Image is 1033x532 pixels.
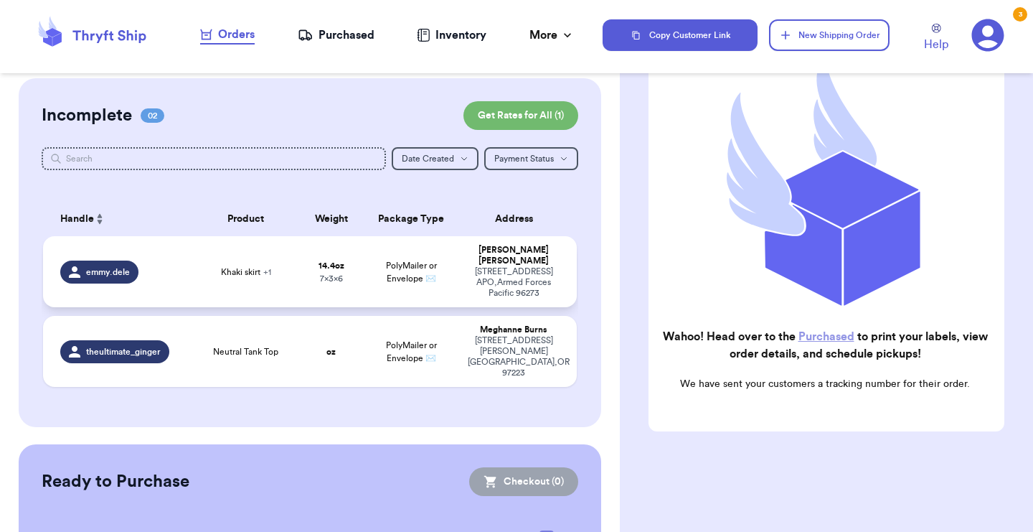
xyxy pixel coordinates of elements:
strong: 14.4 oz [319,261,344,270]
a: 3 [971,19,1004,52]
th: Weight [299,202,363,236]
span: theultimate_ginger [86,346,161,358]
span: Help [924,36,948,53]
a: Inventory [417,27,486,44]
div: 3 [1013,7,1027,22]
th: Address [459,202,577,236]
button: Copy Customer Link [603,19,758,51]
a: Orders [200,26,255,45]
button: Payment Status [484,147,578,170]
span: Payment Status [494,154,554,163]
button: Sort ascending [94,210,105,228]
button: Date Created [392,147,478,170]
a: Purchased [298,27,374,44]
div: [STREET_ADDRESS] APO , Armed Forces Pacific 96273 [468,266,560,299]
h2: Wahoo! Head over to the to print your labels, view order details, and schedule pickups! [660,328,990,363]
h2: Incomplete [42,104,132,127]
th: Package Type [363,202,459,236]
span: PolyMailer or Envelope ✉️ [386,261,437,283]
span: PolyMailer or Envelope ✉️ [386,341,437,363]
a: Purchased [798,331,854,342]
span: 7 x 3 x 6 [320,274,343,283]
span: Neutral Tank Top [213,346,278,358]
div: Meghanne Burns [468,325,560,335]
span: Handle [60,212,94,227]
h2: Ready to Purchase [42,470,189,493]
div: Orders [200,26,255,43]
div: More [529,27,575,44]
button: Checkout (0) [469,467,578,496]
span: emmy.dele [86,266,130,278]
span: Date Created [402,154,454,163]
input: Search [42,147,386,170]
div: [PERSON_NAME] [PERSON_NAME] [468,245,560,266]
a: Help [924,24,948,53]
span: Khaki skirt [221,266,271,278]
button: Get Rates for All (1) [463,101,578,130]
span: + 1 [263,268,271,276]
div: [STREET_ADDRESS][PERSON_NAME] [GEOGRAPHIC_DATA] , OR 97223 [468,335,560,378]
strong: oz [326,347,336,356]
button: New Shipping Order [769,19,890,51]
p: We have sent your customers a tracking number for their order. [660,377,990,391]
span: 02 [141,108,164,123]
th: Product [192,202,299,236]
